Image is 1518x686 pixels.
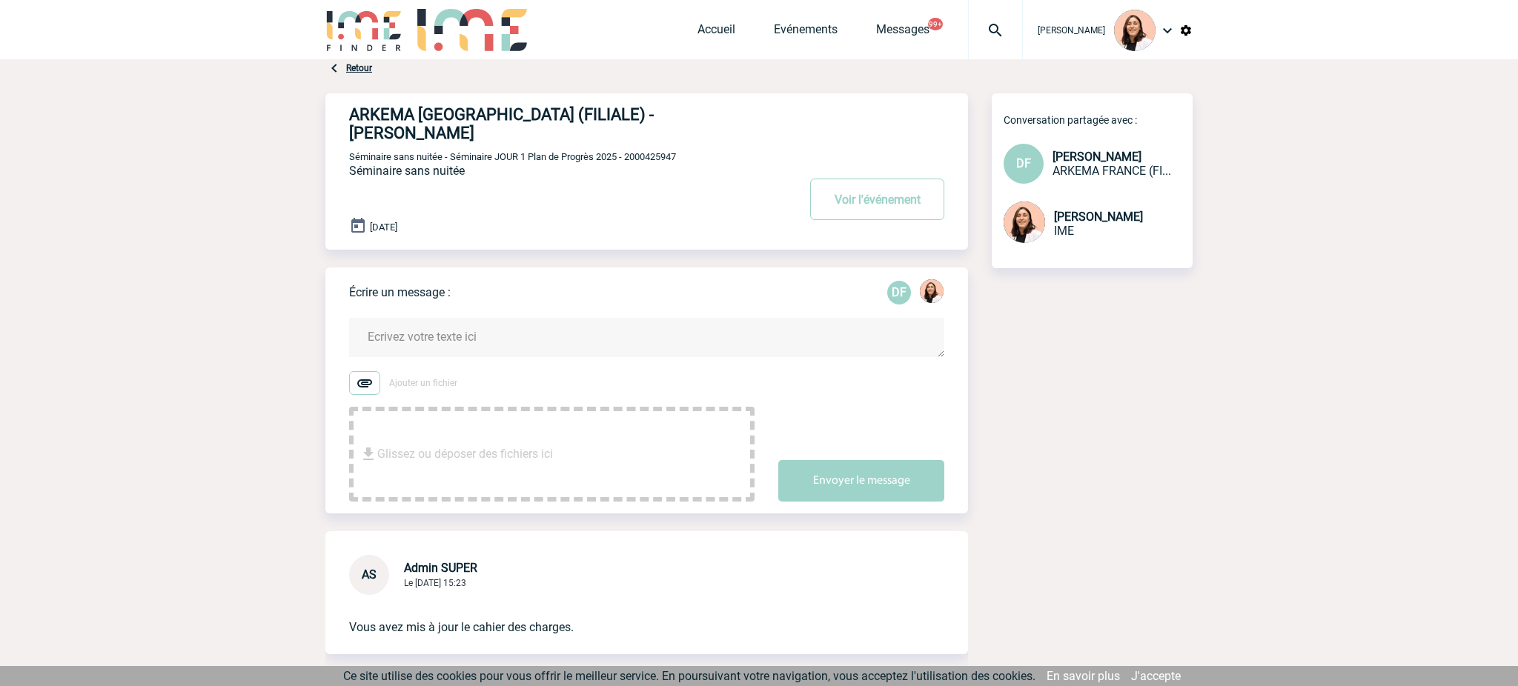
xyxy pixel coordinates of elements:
span: Glissez ou déposer des fichiers ici [377,417,553,491]
img: 129834-0.png [1114,10,1156,51]
span: Le [DATE] 15:23 [404,578,466,588]
span: Admin SUPER [404,561,477,575]
button: Envoyer le message [778,460,944,502]
span: Ce site utilise des cookies pour vous offrir le meilleur service. En poursuivant votre navigation... [343,669,1035,683]
span: Séminaire sans nuitée - Séminaire JOUR 1 Plan de Progrès 2025 - 2000425947 [349,151,676,162]
p: DF [887,281,911,304]
p: Écrire un message : [349,285,451,299]
h4: ARKEMA [GEOGRAPHIC_DATA] (FILIALE) - [PERSON_NAME] [349,105,753,142]
button: 99+ [928,18,943,30]
a: Accueil [697,22,735,43]
span: [PERSON_NAME] [1053,150,1141,164]
img: file_download.svg [359,445,377,463]
span: [PERSON_NAME] [1038,25,1105,36]
a: J'accepte [1131,669,1181,683]
button: Voir l'événement [810,179,944,220]
a: Evénements [774,22,838,43]
div: Melissa NOBLET [920,279,944,306]
img: IME-Finder [325,9,402,51]
span: DF [1016,156,1031,170]
a: Messages [876,22,929,43]
span: [PERSON_NAME] [1054,210,1143,224]
span: [DATE] [370,222,397,233]
div: Delphine FIGUIERE [887,281,911,304]
span: Ajouter un fichier [389,378,457,388]
span: Séminaire sans nuitée [349,164,465,178]
img: 129834-0.png [1004,202,1045,243]
span: AS [362,567,377,582]
p: Vous avez mis à jour le cahier des charges. [349,595,903,636]
img: 129834-0.png [920,279,944,303]
span: IME [1054,224,1074,238]
p: Conversation partagée avec : [1004,114,1193,126]
span: ARKEMA FRANCE (FILIALE) [1053,164,1171,178]
a: En savoir plus [1047,669,1120,683]
a: Retour [346,63,372,73]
